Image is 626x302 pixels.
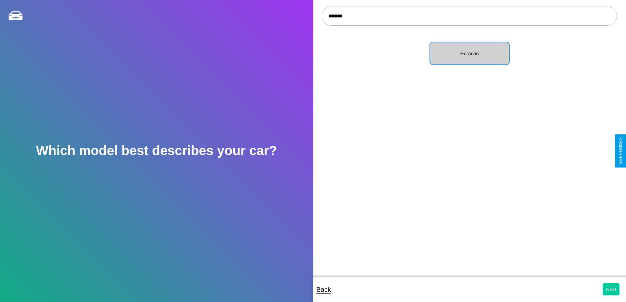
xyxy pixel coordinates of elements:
[603,283,619,295] button: Next
[618,138,623,164] div: Give Feedback
[36,143,277,158] h2: Which model best describes your car?
[316,284,331,295] p: Back
[437,49,502,58] p: Huracan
